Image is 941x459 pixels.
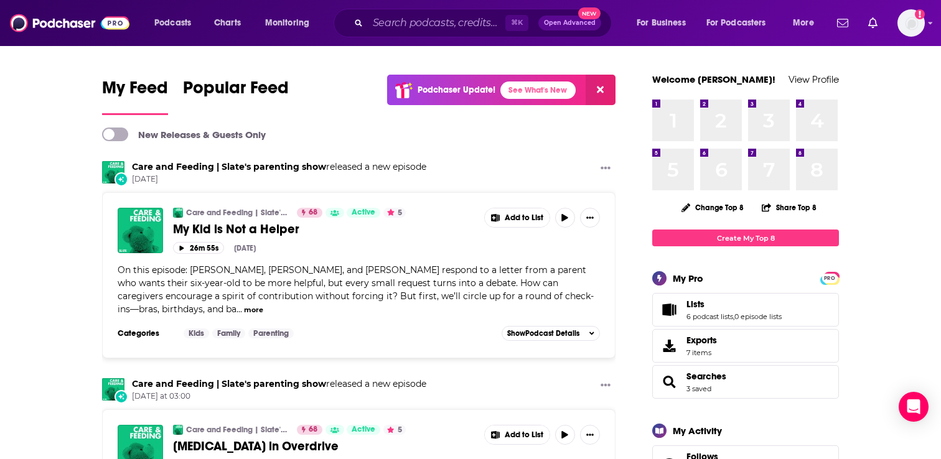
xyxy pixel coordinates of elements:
[761,195,817,220] button: Share Top 8
[505,15,528,31] span: ⌘ K
[102,378,124,401] img: Care and Feeding | Slate's parenting show
[132,378,426,390] h3: released a new episode
[822,274,837,283] span: PRO
[652,73,775,85] a: Welcome [PERSON_NAME]!
[485,425,550,444] button: Show More Button
[500,81,576,99] a: See What's New
[115,172,128,186] div: New Episode
[686,299,705,310] span: Lists
[244,305,263,315] button: more
[118,264,594,315] span: On this episode: [PERSON_NAME], [PERSON_NAME], and [PERSON_NAME] respond to a letter from a paren...
[132,378,326,389] a: Care and Feeding | Slate's parenting show
[897,9,925,37] button: Show profile menu
[596,378,616,394] button: Show More Button
[505,213,543,223] span: Add to List
[118,328,174,338] h3: Categories
[485,208,550,227] button: Show More Button
[173,242,224,254] button: 26m 55s
[154,14,191,32] span: Podcasts
[899,392,929,422] div: Open Intercom Messenger
[383,208,406,218] button: 5
[102,77,168,115] a: My Feed
[538,16,601,30] button: Open AdvancedNew
[248,328,294,338] a: Parenting
[418,85,495,95] p: Podchaser Update!
[580,208,600,228] button: Show More Button
[184,328,209,338] a: Kids
[102,127,266,141] a: New Releases & Guests Only
[132,161,426,173] h3: released a new episode
[832,12,853,34] a: Show notifications dropdown
[789,73,839,85] a: View Profile
[173,221,475,237] a: My Kid is Not a Helper
[652,329,839,363] a: Exports
[345,9,624,37] div: Search podcasts, credits, & more...
[822,273,837,282] a: PRO
[352,206,375,219] span: Active
[102,77,168,106] span: My Feed
[347,208,380,218] a: Active
[652,293,839,327] span: Lists
[686,335,717,346] span: Exports
[706,14,766,32] span: For Podcasters
[173,438,339,454] span: [MEDICAL_DATA] in Overdrive
[596,161,616,177] button: Show More Button
[173,438,475,454] a: [MEDICAL_DATA] in Overdrive
[186,425,289,435] a: Care and Feeding | Slate's parenting show
[686,348,717,357] span: 7 items
[183,77,289,115] a: Popular Feed
[657,337,681,355] span: Exports
[383,425,406,435] button: 5
[132,174,426,185] span: [DATE]
[863,12,882,34] a: Show notifications dropdown
[347,425,380,435] a: Active
[652,365,839,399] span: Searches
[132,391,426,402] span: [DATE] at 03:00
[897,9,925,37] span: Logged in as simonkids1
[206,13,248,33] a: Charts
[297,208,322,218] a: 68
[265,14,309,32] span: Monitoring
[183,77,289,106] span: Popular Feed
[102,161,124,183] img: Care and Feeding | Slate's parenting show
[686,371,726,382] a: Searches
[505,430,543,440] span: Add to List
[734,312,782,321] a: 0 episode lists
[309,206,317,219] span: 68
[686,312,733,321] a: 6 podcast lists
[173,425,183,435] img: Care and Feeding | Slate's parenting show
[212,328,245,338] a: Family
[637,14,686,32] span: For Business
[118,208,163,253] img: My Kid is Not a Helper
[256,13,325,33] button: open menu
[652,229,839,246] a: Create My Top 8
[10,11,129,35] img: Podchaser - Follow, Share and Rate Podcasts
[686,299,782,310] a: Lists
[657,301,681,318] a: Lists
[173,221,299,237] span: My Kid is Not a Helper
[115,390,128,404] div: New Episode
[132,161,326,172] a: Care and Feeding | Slate's parenting show
[544,20,596,26] span: Open Advanced
[673,272,703,284] div: My Pro
[674,200,751,215] button: Change Top 8
[352,424,375,436] span: Active
[897,9,925,37] img: User Profile
[173,208,183,218] img: Care and Feeding | Slate's parenting show
[368,13,505,33] input: Search podcasts, credits, & more...
[686,384,711,393] a: 3 saved
[580,425,600,445] button: Show More Button
[297,425,322,435] a: 68
[186,208,289,218] a: Care and Feeding | Slate's parenting show
[214,14,241,32] span: Charts
[784,13,830,33] button: open menu
[673,425,722,437] div: My Activity
[793,14,814,32] span: More
[657,373,681,391] a: Searches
